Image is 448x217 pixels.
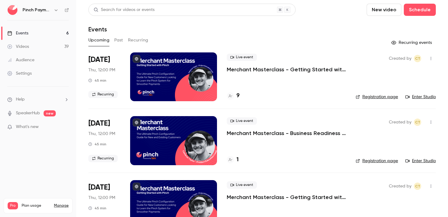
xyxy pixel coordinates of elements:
[356,158,398,164] a: Registration page
[22,203,50,208] span: Plan usage
[227,156,239,164] a: 1
[88,67,115,73] span: Thu, 12:00 PM
[227,194,346,201] a: Merchant Masterclass - Getting Started with Pinch
[7,96,69,103] li: help-dropdown-opener
[236,156,239,164] h4: 1
[227,92,240,100] a: 9
[88,155,118,162] span: Recurring
[88,26,107,33] h1: Events
[88,183,110,192] span: [DATE]
[88,195,115,201] span: Thu, 12:00 PM
[415,119,420,126] span: CT
[114,35,123,45] button: Past
[356,94,398,100] a: Registration page
[415,183,420,190] span: CT
[415,55,420,62] span: CT
[389,119,411,126] span: Created by
[94,7,155,13] div: Search for videos or events
[88,55,110,65] span: [DATE]
[227,117,257,125] span: Live event
[88,131,115,137] span: Thu, 12:00 PM
[404,4,436,16] button: Schedule
[8,5,17,15] img: Pinch Payments
[44,110,56,116] span: new
[54,203,69,208] a: Manage
[8,202,18,209] span: Pro
[227,130,346,137] a: Merchant Masterclass - Business Readiness Edition
[88,116,120,165] div: Sep 4 Thu, 12:00 PM (Australia/Brisbane)
[16,124,39,130] span: What's new
[88,78,106,83] div: 45 min
[128,35,148,45] button: Recurring
[405,158,436,164] a: Enter Studio
[414,55,421,62] span: Cameron Taylor
[227,181,257,189] span: Live event
[62,124,69,130] iframe: Noticeable Trigger
[227,54,257,61] span: Live event
[236,92,240,100] h4: 9
[88,206,106,211] div: 45 min
[389,38,436,48] button: Recurring events
[7,44,29,50] div: Videos
[414,183,421,190] span: Cameron Taylor
[88,142,106,147] div: 45 min
[227,66,346,73] a: Merchant Masterclass - Getting Started with Pinch
[389,55,411,62] span: Created by
[88,52,120,101] div: Aug 21 Thu, 12:00 PM (Australia/Brisbane)
[367,4,401,16] button: New video
[88,119,110,128] span: [DATE]
[7,57,34,63] div: Audience
[7,70,32,76] div: Settings
[405,94,436,100] a: Enter Studio
[7,30,28,36] div: Events
[88,35,109,45] button: Upcoming
[23,7,51,13] h6: Pinch Payments
[414,119,421,126] span: Cameron Taylor
[16,96,25,103] span: Help
[88,91,118,98] span: Recurring
[16,110,40,116] a: SpeakerHub
[389,183,411,190] span: Created by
